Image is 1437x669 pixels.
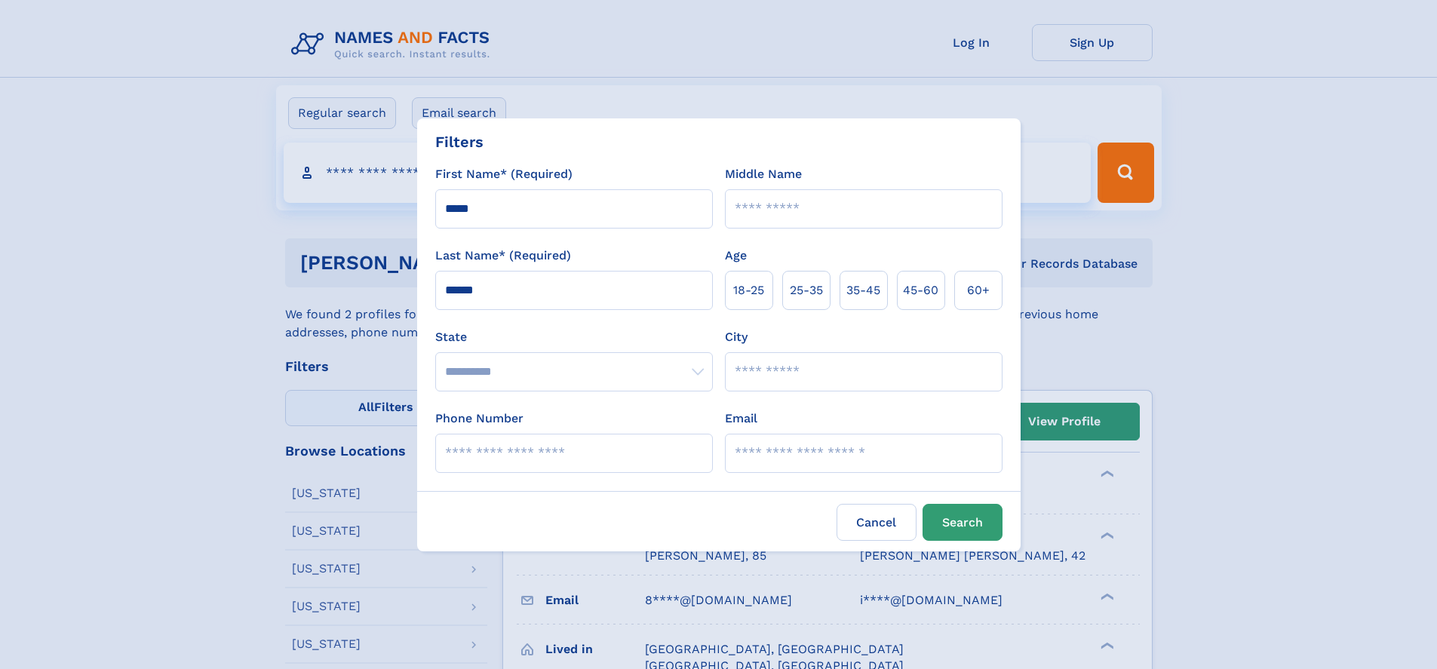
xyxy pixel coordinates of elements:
label: Last Name* (Required) [435,247,571,265]
span: 35‑45 [846,281,880,299]
label: State [435,328,713,346]
label: Cancel [837,504,917,541]
span: 45‑60 [903,281,938,299]
label: Phone Number [435,410,524,428]
span: 18‑25 [733,281,764,299]
label: Email [725,410,757,428]
label: Age [725,247,747,265]
span: 60+ [967,281,990,299]
div: Filters [435,130,484,153]
button: Search [923,504,1003,541]
span: 25‑35 [790,281,823,299]
label: First Name* (Required) [435,165,573,183]
label: Middle Name [725,165,802,183]
label: City [725,328,748,346]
